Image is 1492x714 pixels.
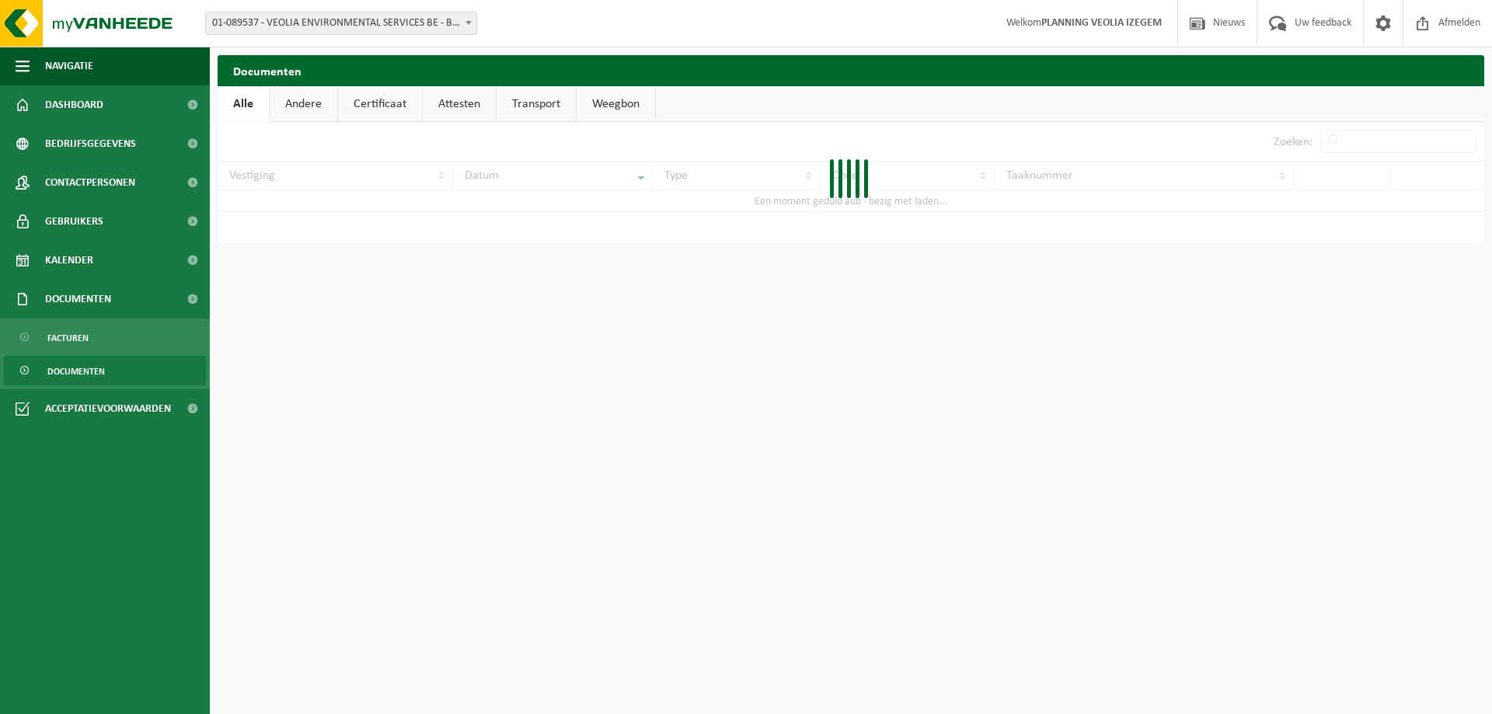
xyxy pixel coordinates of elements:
[497,86,576,122] a: Transport
[45,124,136,163] span: Bedrijfsgegevens
[4,356,206,385] a: Documenten
[47,357,105,386] span: Documenten
[45,241,93,280] span: Kalender
[218,86,269,122] a: Alle
[423,86,496,122] a: Attesten
[45,280,111,319] span: Documenten
[206,12,476,34] span: 01-089537 - VEOLIA ENVIRONMENTAL SERVICES BE - BEERSE
[45,202,103,241] span: Gebruikers
[45,389,171,428] span: Acceptatievoorwaarden
[4,322,206,352] a: Facturen
[47,323,89,353] span: Facturen
[205,12,477,35] span: 01-089537 - VEOLIA ENVIRONMENTAL SERVICES BE - BEERSE
[45,85,103,124] span: Dashboard
[338,86,422,122] a: Certificaat
[577,86,655,122] a: Weegbon
[270,86,337,122] a: Andere
[218,55,1484,85] h2: Documenten
[45,47,93,85] span: Navigatie
[45,163,135,202] span: Contactpersonen
[1041,17,1162,29] strong: PLANNING VEOLIA IZEGEM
